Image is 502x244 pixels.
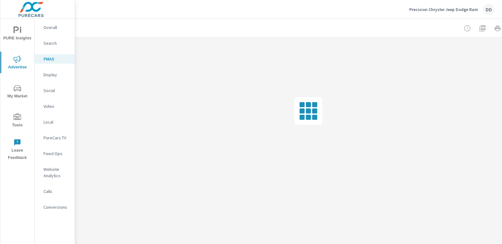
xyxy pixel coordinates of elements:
div: nav menu [0,19,34,164]
p: Website Analytics [44,166,70,179]
p: Local [44,119,70,125]
div: Social [35,86,75,95]
p: PMAX [44,56,70,62]
p: Video [44,103,70,109]
p: Social [44,87,70,94]
div: PureCars TV [35,133,75,142]
div: DD [483,4,494,15]
div: Overall [35,23,75,32]
p: Fixed Ops [44,150,70,157]
div: Display [35,70,75,79]
div: PMAX [35,54,75,64]
div: Video [35,102,75,111]
p: Precision Chrysler Jeep Dodge Ram [409,7,478,12]
span: Tools [2,113,32,129]
p: Display [44,72,70,78]
span: Leave Feedback [2,139,32,161]
span: Advertise [2,55,32,71]
div: Website Analytics [35,165,75,180]
p: Conversions [44,204,70,210]
p: PureCars TV [44,135,70,141]
div: Local [35,117,75,127]
span: My Market [2,84,32,100]
span: PURE Insights [2,26,32,42]
div: Fixed Ops [35,149,75,158]
div: Conversions [35,202,75,212]
p: Search [44,40,70,46]
p: Overall [44,24,70,31]
div: Calls [35,187,75,196]
p: Calls [44,188,70,195]
div: Search [35,38,75,48]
